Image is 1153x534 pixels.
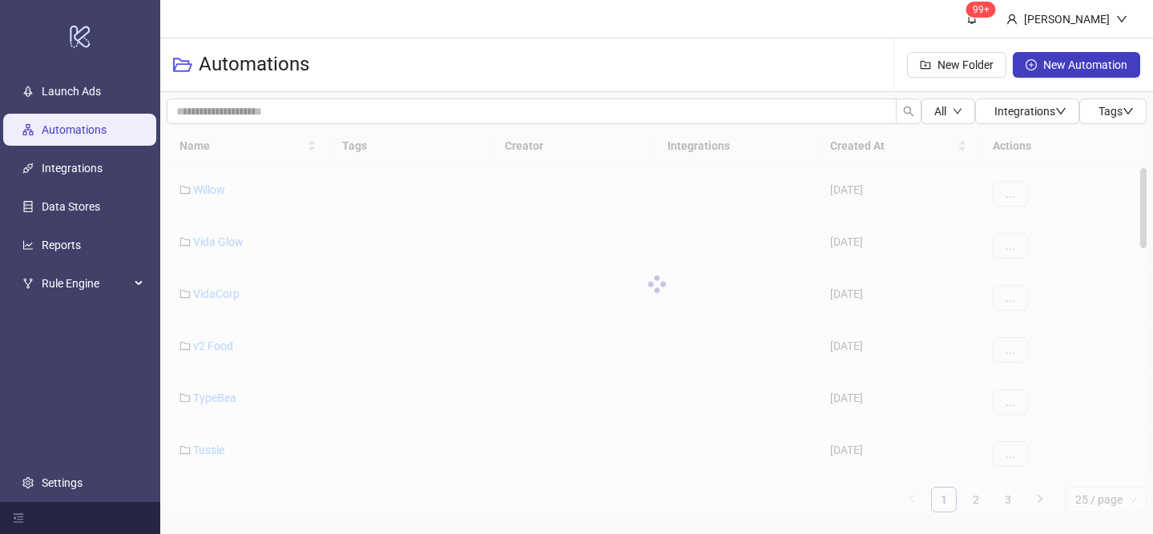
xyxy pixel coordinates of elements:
a: Settings [42,476,83,489]
span: New Folder [937,58,994,71]
span: user [1006,14,1018,25]
a: Data Stores [42,200,100,213]
a: Reports [42,239,81,251]
span: Rule Engine [42,267,130,299]
sup: 1578 [966,2,996,18]
button: New Automation [1013,52,1140,78]
span: folder-open [173,55,192,74]
span: bell [966,13,978,24]
span: down [1055,106,1066,117]
span: down [1116,14,1127,25]
span: down [1123,106,1134,117]
div: [PERSON_NAME] [1018,10,1116,28]
span: Tags [1099,105,1134,118]
span: down [953,106,962,116]
span: fork [22,278,34,289]
button: New Folder [907,52,1006,78]
button: Integrationsdown [975,98,1079,124]
button: Alldown [921,98,975,124]
a: Integrations [42,162,103,175]
span: menu-fold [13,512,24,524]
button: Tagsdown [1079,98,1147,124]
a: Launch Ads [42,85,101,98]
span: search [903,106,914,117]
span: folder-add [920,59,931,70]
span: New Automation [1043,58,1127,71]
h3: Automations [199,52,309,78]
span: plus-circle [1026,59,1037,70]
span: Integrations [994,105,1066,118]
a: Automations [42,123,107,136]
span: All [934,105,946,118]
